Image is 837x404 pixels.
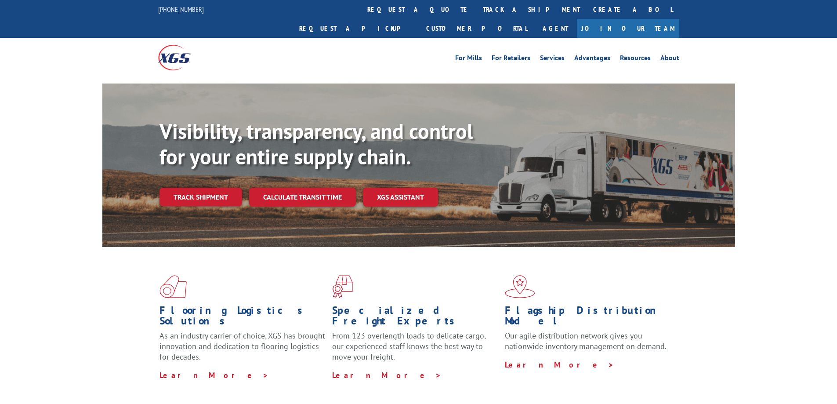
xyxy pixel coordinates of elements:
span: As an industry carrier of choice, XGS has brought innovation and dedication to flooring logistics... [159,331,325,362]
p: From 123 overlength loads to delicate cargo, our experienced staff knows the best way to move you... [332,331,498,370]
a: Learn More > [505,360,614,370]
a: XGS ASSISTANT [363,188,438,207]
a: Join Our Team [577,19,679,38]
span: Our agile distribution network gives you nationwide inventory management on demand. [505,331,667,351]
a: Calculate transit time [249,188,356,207]
a: For Mills [455,55,482,64]
img: xgs-icon-focused-on-flooring-red [332,275,353,298]
h1: Flooring Logistics Solutions [159,305,326,331]
a: Resources [620,55,651,64]
a: Request a pickup [293,19,420,38]
a: Services [540,55,565,64]
h1: Flagship Distribution Model [505,305,671,331]
a: Agent [534,19,577,38]
a: Track shipment [159,188,242,206]
a: Learn More > [332,370,442,380]
a: Learn More > [159,370,269,380]
a: For Retailers [492,55,530,64]
h1: Specialized Freight Experts [332,305,498,331]
a: Advantages [574,55,610,64]
a: Customer Portal [420,19,534,38]
b: Visibility, transparency, and control for your entire supply chain. [159,117,473,170]
img: xgs-icon-flagship-distribution-model-red [505,275,535,298]
a: About [660,55,679,64]
img: xgs-icon-total-supply-chain-intelligence-red [159,275,187,298]
a: [PHONE_NUMBER] [158,5,204,14]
